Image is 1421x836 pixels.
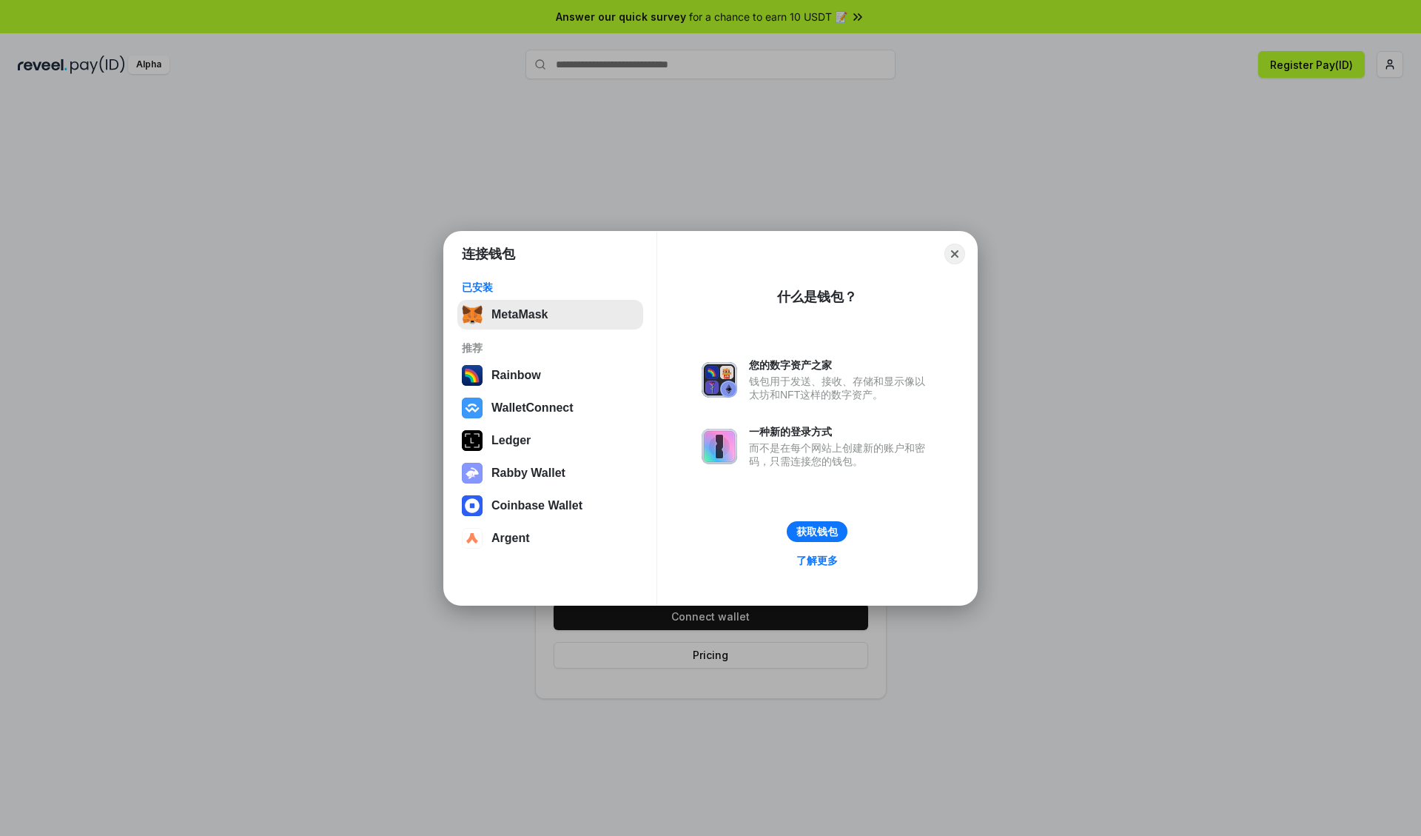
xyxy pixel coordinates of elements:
[796,554,838,567] div: 了解更多
[462,365,483,386] img: svg+xml,%3Csvg%20width%3D%22120%22%20height%3D%22120%22%20viewBox%3D%220%200%20120%20120%22%20fil...
[457,458,643,488] button: Rabby Wallet
[462,463,483,484] img: svg+xml,%3Csvg%20xmlns%3D%22http%3A%2F%2Fwww.w3.org%2F2000%2Fsvg%22%20fill%3D%22none%22%20viewBox...
[944,244,965,264] button: Close
[749,441,933,468] div: 而不是在每个网站上创建新的账户和密码，只需连接您的钱包。
[491,434,531,447] div: Ledger
[462,245,515,263] h1: 连接钱包
[749,425,933,438] div: 一种新的登录方式
[491,308,548,321] div: MetaMask
[702,362,737,398] img: svg+xml,%3Csvg%20xmlns%3D%22http%3A%2F%2Fwww.w3.org%2F2000%2Fsvg%22%20fill%3D%22none%22%20viewBox...
[462,495,483,516] img: svg+xml,%3Csvg%20width%3D%2228%22%20height%3D%2228%22%20viewBox%3D%220%200%2028%2028%22%20fill%3D...
[462,398,483,418] img: svg+xml,%3Csvg%20width%3D%2228%22%20height%3D%2228%22%20viewBox%3D%220%200%2028%2028%22%20fill%3D...
[462,281,639,294] div: 已安装
[777,288,857,306] div: 什么是钱包？
[457,524,643,553] button: Argent
[462,341,639,355] div: 推荐
[491,369,541,382] div: Rainbow
[457,426,643,455] button: Ledger
[491,467,565,480] div: Rabby Wallet
[457,361,643,390] button: Rainbow
[796,525,838,538] div: 获取钱包
[491,401,574,415] div: WalletConnect
[702,429,737,464] img: svg+xml,%3Csvg%20xmlns%3D%22http%3A%2F%2Fwww.w3.org%2F2000%2Fsvg%22%20fill%3D%22none%22%20viewBox...
[749,358,933,372] div: 您的数字资产之家
[749,375,933,401] div: 钱包用于发送、接收、存储和显示像以太坊和NFT这样的数字资产。
[491,532,530,545] div: Argent
[457,491,643,521] button: Coinbase Wallet
[787,521,847,542] button: 获取钱包
[462,304,483,325] img: svg+xml,%3Csvg%20fill%3D%22none%22%20height%3D%2233%22%20viewBox%3D%220%200%2035%2033%22%20width%...
[491,499,582,512] div: Coinbase Wallet
[462,430,483,451] img: svg+xml,%3Csvg%20xmlns%3D%22http%3A%2F%2Fwww.w3.org%2F2000%2Fsvg%22%20width%3D%2228%22%20height%3...
[462,528,483,549] img: svg+xml,%3Csvg%20width%3D%2228%22%20height%3D%2228%22%20viewBox%3D%220%200%2028%2028%22%20fill%3D...
[787,551,847,570] a: 了解更多
[457,393,643,423] button: WalletConnect
[457,300,643,330] button: MetaMask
